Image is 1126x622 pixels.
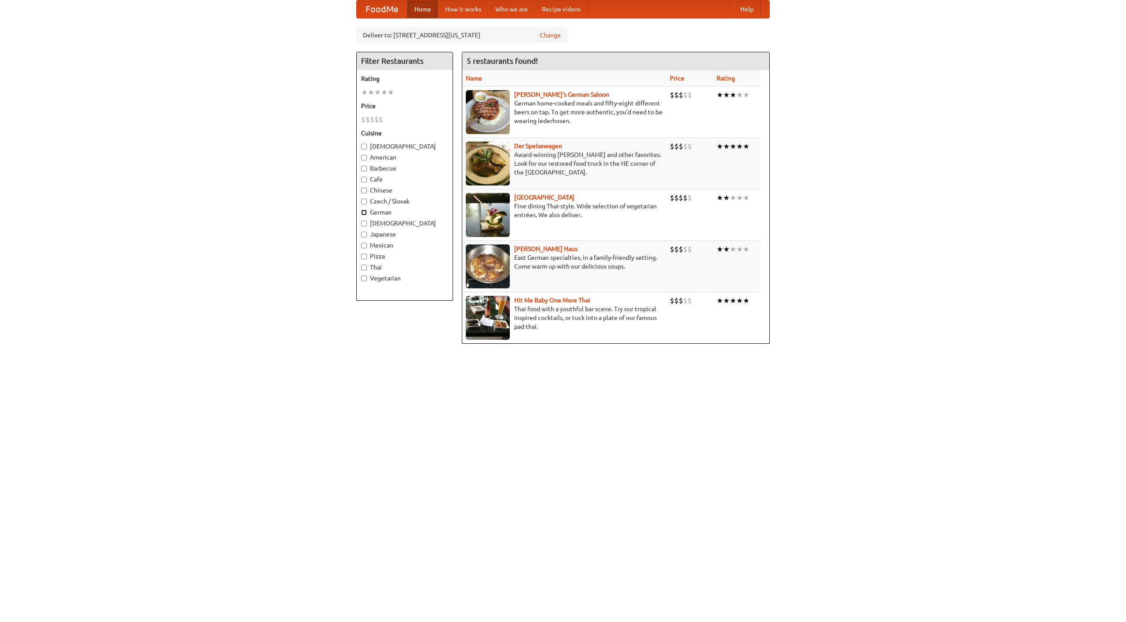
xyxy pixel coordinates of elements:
label: [DEMOGRAPHIC_DATA] [361,219,448,228]
li: ★ [730,90,736,100]
li: $ [687,244,692,254]
li: ★ [736,142,743,151]
p: German home-cooked meals and fifty-eight different beers on tap. To get more authentic, you'd nee... [466,99,663,125]
li: $ [674,244,679,254]
li: $ [370,115,374,124]
li: $ [674,296,679,306]
a: Price [670,75,684,82]
li: $ [674,193,679,203]
li: $ [683,142,687,151]
li: $ [683,296,687,306]
p: Thai food with a youthful bar scene. Try our tropical inspired cocktails, or tuck into a plate of... [466,305,663,331]
h5: Cuisine [361,129,448,138]
input: [DEMOGRAPHIC_DATA] [361,144,367,149]
label: Barbecue [361,164,448,173]
a: Recipe videos [535,0,588,18]
input: Thai [361,265,367,270]
label: Thai [361,263,448,272]
li: $ [674,142,679,151]
li: ★ [730,193,736,203]
li: ★ [368,87,374,97]
input: [DEMOGRAPHIC_DATA] [361,221,367,226]
label: Vegetarian [361,274,448,283]
li: $ [679,244,683,254]
li: $ [670,90,674,100]
label: Cafe [361,175,448,184]
img: kohlhaus.jpg [466,244,510,288]
li: ★ [723,193,730,203]
li: ★ [388,87,394,97]
div: Deliver to: [STREET_ADDRESS][US_STATE] [356,27,567,43]
li: $ [366,115,370,124]
a: [GEOGRAPHIC_DATA] [514,194,574,201]
li: ★ [736,193,743,203]
h4: Filter Restaurants [357,52,453,70]
li: $ [679,296,683,306]
input: Japanese [361,232,367,237]
li: $ [683,193,687,203]
label: Czech / Slovak [361,197,448,206]
a: Help [733,0,760,18]
input: American [361,155,367,160]
li: ★ [736,244,743,254]
input: German [361,210,367,215]
li: ★ [743,142,749,151]
li: ★ [717,193,723,203]
a: Name [466,75,482,82]
label: German [361,208,448,217]
li: ★ [730,296,736,306]
h5: Rating [361,74,448,83]
a: [PERSON_NAME]'s German Saloon [514,91,609,98]
li: $ [679,193,683,203]
label: American [361,153,448,162]
img: satay.jpg [466,193,510,237]
a: Hit Me Baby One More Thai [514,297,590,304]
h5: Price [361,102,448,110]
p: East German specialties, in a family-friendly setting. Come warm up with our delicious soups. [466,253,663,271]
a: Rating [717,75,735,82]
label: Chinese [361,186,448,195]
li: $ [670,193,674,203]
input: Cafe [361,177,367,182]
li: $ [361,115,366,124]
input: Pizza [361,254,367,259]
li: ★ [381,87,388,97]
li: $ [687,142,692,151]
img: esthers.jpg [466,90,510,134]
li: ★ [723,244,730,254]
a: How it works [438,0,488,18]
li: ★ [374,87,381,97]
a: Who we are [488,0,535,18]
input: Czech / Slovak [361,199,367,204]
p: Fine dining Thai-style. Wide selection of vegetarian entrées. We also deliver. [466,202,663,219]
li: $ [687,193,692,203]
li: ★ [717,90,723,100]
li: ★ [723,142,730,151]
input: Vegetarian [361,276,367,281]
img: babythai.jpg [466,296,510,340]
li: $ [374,115,379,124]
li: ★ [361,87,368,97]
li: $ [679,142,683,151]
li: $ [670,244,674,254]
label: Japanese [361,230,448,239]
li: ★ [743,244,749,254]
li: ★ [723,90,730,100]
label: Mexican [361,241,448,250]
a: Der Speisewagen [514,142,562,149]
li: $ [683,90,687,100]
li: $ [687,90,692,100]
label: [DEMOGRAPHIC_DATA] [361,142,448,151]
li: ★ [736,296,743,306]
li: $ [674,90,679,100]
li: ★ [730,244,736,254]
ng-pluralize: 5 restaurants found! [467,57,538,65]
b: [PERSON_NAME] Haus [514,245,578,252]
li: ★ [717,142,723,151]
li: ★ [717,296,723,306]
li: ★ [743,193,749,203]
